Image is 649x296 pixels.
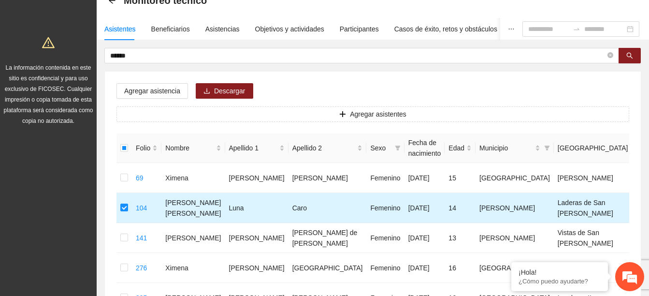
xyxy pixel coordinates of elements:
a: 69 [136,174,144,182]
span: La información contenida en este sitio es confidencial y para uso exclusivo de FICOSEC. Cualquier... [4,64,93,124]
div: Chatee con nosotros ahora [50,49,162,62]
th: Nombre [161,133,225,163]
div: Objetivos y actividades [255,24,324,34]
td: [PERSON_NAME] [554,163,639,193]
td: Caro [288,193,367,223]
span: search [626,52,633,60]
td: [GEOGRAPHIC_DATA] [288,253,367,283]
td: Ximena [161,253,225,283]
td: [PERSON_NAME] [225,163,288,193]
td: [PERSON_NAME] [161,223,225,253]
td: [DATE] [404,223,445,253]
span: Sexo [370,143,390,153]
th: Colonia [554,133,639,163]
span: Nombre [165,143,214,153]
td: 16 [445,253,476,283]
td: Ximena [161,163,225,193]
span: plus [339,111,346,118]
p: ¿Cómo puedo ayudarte? [519,278,601,285]
span: swap-right [573,25,580,33]
span: filter [395,145,401,151]
div: Asistentes [104,24,136,34]
span: ellipsis [508,26,515,32]
a: 104 [136,204,147,212]
td: 14 [445,193,476,223]
th: Apellido 2 [288,133,367,163]
td: Luna [225,193,288,223]
div: ¡Hola! [519,268,601,276]
span: filter [542,141,552,155]
td: [PERSON_NAME] de [PERSON_NAME] [288,223,367,253]
td: Femenino [366,223,404,253]
button: plusAgregar asistentes [116,106,629,122]
button: Agregar asistencia [116,83,188,99]
th: Edad [445,133,476,163]
textarea: Escriba su mensaje y pulse “Intro” [5,195,184,229]
button: downloadDescargar [196,83,253,99]
button: ellipsis [500,18,522,40]
span: close-circle [607,51,613,60]
td: 13 [445,223,476,253]
span: Agregar asistencia [124,86,180,96]
td: [GEOGRAPHIC_DATA] [476,253,554,283]
button: search [619,48,641,63]
span: close-circle [607,52,613,58]
td: [PERSON_NAME] [288,163,367,193]
td: [DATE] [404,193,445,223]
span: download [203,88,210,95]
th: Folio [132,133,161,163]
div: Participantes [340,24,379,34]
div: Beneficiarios [151,24,190,34]
td: [PERSON_NAME] [PERSON_NAME] [161,193,225,223]
td: [DATE] [404,253,445,283]
td: 15 [445,163,476,193]
td: [GEOGRAPHIC_DATA] [476,163,554,193]
a: 276 [136,264,147,272]
td: [PERSON_NAME] [225,223,288,253]
th: Municipio [476,133,554,163]
td: Vistas de San [PERSON_NAME] [554,223,639,253]
span: Apellido 2 [292,143,356,153]
td: Laderas de San [PERSON_NAME] [554,193,639,223]
div: Casos de éxito, retos y obstáculos [394,24,497,34]
span: Estamos en línea. [56,94,133,192]
a: 141 [136,234,147,242]
span: to [573,25,580,33]
span: Folio [136,143,150,153]
th: Apellido 1 [225,133,288,163]
div: Asistencias [205,24,240,34]
td: Femenino [366,163,404,193]
span: Municipio [479,143,533,153]
span: Descargar [214,86,245,96]
td: [PERSON_NAME] [476,223,554,253]
td: Femenino [366,193,404,223]
span: [GEOGRAPHIC_DATA] [558,143,628,153]
td: Urbi Villas [554,253,639,283]
td: [PERSON_NAME] [476,193,554,223]
td: [PERSON_NAME] [225,253,288,283]
span: filter [393,141,403,155]
div: Minimizar ventana de chat en vivo [159,5,182,28]
th: Fecha de nacimiento [404,133,445,163]
span: Edad [448,143,464,153]
span: Apellido 1 [229,143,277,153]
td: Femenino [366,253,404,283]
span: filter [544,145,550,151]
td: [DATE] [404,163,445,193]
span: warning [42,36,55,49]
span: Agregar asistentes [350,109,406,119]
